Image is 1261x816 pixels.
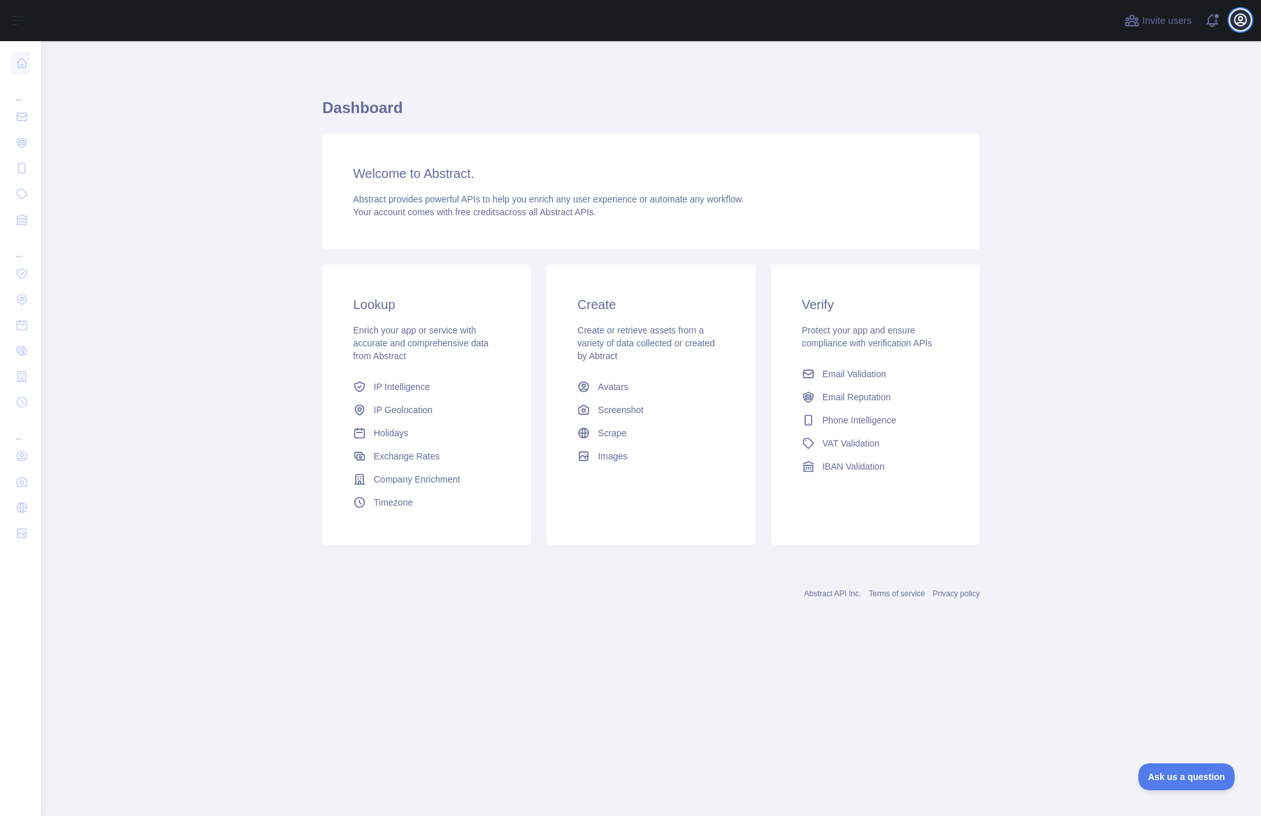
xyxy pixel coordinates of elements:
[802,296,949,314] h3: Verify
[353,194,744,204] span: Abstract provides powerful APIs to help you enrich any user experience or automate any workflow.
[869,589,925,598] a: Terms of service
[572,445,729,468] a: Images
[10,234,31,260] div: ...
[797,432,954,455] a: VAT Validation
[577,296,724,314] h3: Create
[598,427,626,439] span: Scrape
[374,450,440,463] span: Exchange Rates
[797,409,954,432] a: Phone Intelligence
[822,437,880,450] span: VAT Validation
[374,496,413,509] span: Timezone
[572,398,729,421] a: Screenshot
[348,375,505,398] a: IP Intelligence
[572,375,729,398] a: Avatars
[572,421,729,445] a: Scrape
[353,207,596,217] span: Your account comes with across all Abstract APIs.
[10,416,31,442] div: ...
[353,164,949,182] h3: Welcome to Abstract.
[374,380,430,393] span: IP Intelligence
[348,421,505,445] a: Holidays
[822,414,896,427] span: Phone Intelligence
[577,325,715,361] span: Create or retrieve assets from a variety of data collected or created by Abtract
[1138,763,1235,790] iframe: Toggle Customer Support
[353,325,489,361] span: Enrich your app or service with accurate and comprehensive data from Abstract
[933,589,980,598] a: Privacy policy
[348,445,505,468] a: Exchange Rates
[797,455,954,478] a: IBAN Validation
[374,404,433,416] span: IP Geolocation
[804,589,862,598] a: Abstract API Inc.
[1122,10,1194,31] button: Invite users
[348,491,505,514] a: Timezone
[348,398,505,421] a: IP Geolocation
[374,427,408,439] span: Holidays
[598,404,643,416] span: Screenshot
[374,473,460,486] span: Company Enrichment
[802,325,932,348] span: Protect your app and ensure compliance with verification APIs
[797,386,954,409] a: Email Reputation
[322,98,980,129] h1: Dashboard
[797,362,954,386] a: Email Validation
[598,380,628,393] span: Avatars
[822,368,886,380] span: Email Validation
[10,77,31,103] div: ...
[353,296,500,314] h3: Lookup
[455,207,500,217] span: free credits
[598,450,627,463] span: Images
[348,468,505,491] a: Company Enrichment
[822,391,891,404] span: Email Reputation
[1142,13,1192,28] span: Invite users
[822,460,885,473] span: IBAN Validation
